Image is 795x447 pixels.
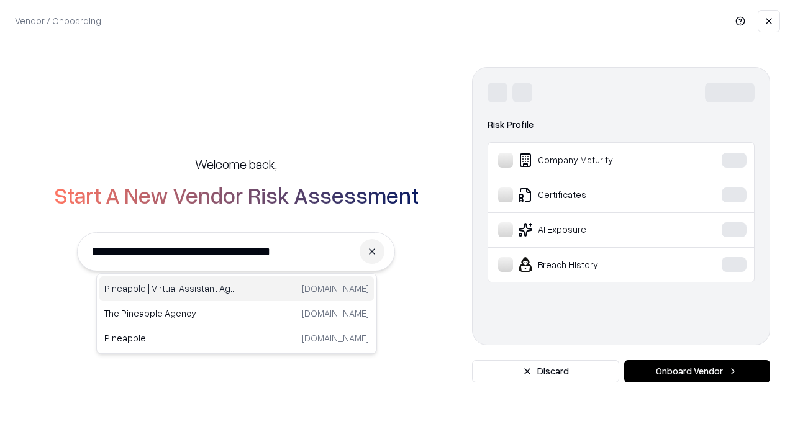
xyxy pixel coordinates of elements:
div: AI Exposure [498,222,684,237]
button: Discard [472,360,619,382]
p: Pineapple [104,332,237,345]
p: [DOMAIN_NAME] [302,307,369,320]
p: [DOMAIN_NAME] [302,282,369,295]
p: Vendor / Onboarding [15,14,101,27]
p: The Pineapple Agency [104,307,237,320]
h2: Start A New Vendor Risk Assessment [54,183,419,207]
div: Suggestions [96,273,377,354]
div: Certificates [498,187,684,202]
div: Risk Profile [488,117,755,132]
p: [DOMAIN_NAME] [302,332,369,345]
div: Breach History [498,257,684,272]
button: Onboard Vendor [624,360,770,382]
p: Pineapple | Virtual Assistant Agency [104,282,237,295]
h5: Welcome back, [195,155,277,173]
div: Company Maturity [498,153,684,168]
